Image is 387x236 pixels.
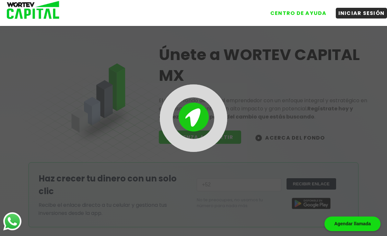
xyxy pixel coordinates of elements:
img: logos_whatsapp-icon.242b2217.svg [3,212,21,230]
a: CENTRO DE AYUDA [261,3,329,19]
div: Agendar llamada [324,217,381,231]
button: CENTRO DE AYUDA [268,8,329,19]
